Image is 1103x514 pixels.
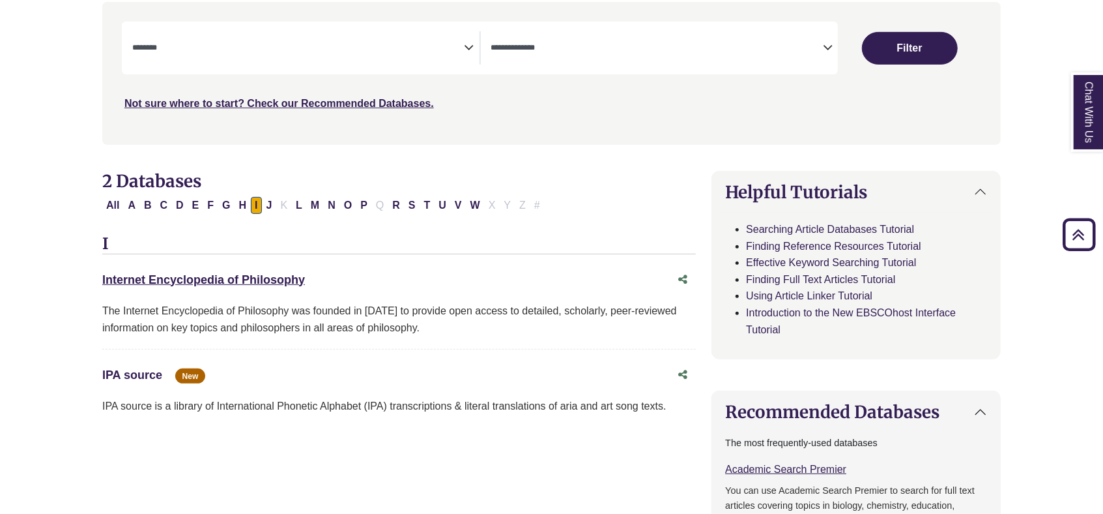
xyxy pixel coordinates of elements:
textarea: Search [132,44,465,54]
h3: I [102,235,696,254]
nav: Search filters [102,2,1001,144]
button: Filter Results S [405,197,420,214]
p: IPA source is a library of International Phonetic Alphabet (IPA) transcriptions & literal transla... [102,398,696,431]
button: Filter Results R [388,197,404,214]
a: Internet Encyclopedia of Philosophy [102,273,305,286]
button: Submit for Search Results [862,32,958,65]
span: New [175,369,205,384]
button: Filter Results M [307,197,323,214]
div: The Internet Encyclopedia of Philosophy was founded in [DATE] to provide open access to detailed,... [102,303,696,336]
a: Finding Reference Resources Tutorial [746,241,921,252]
div: Alpha-list to filter by first letter of database name [102,199,545,210]
button: Filter Results C [156,197,172,214]
textarea: Search [491,44,824,54]
a: Finding Full Text Articles Tutorial [746,274,895,285]
button: All [102,197,123,214]
button: Filter Results T [420,197,435,214]
button: Filter Results W [466,197,484,214]
button: Filter Results G [218,197,234,214]
button: Filter Results P [356,197,371,214]
button: Filter Results E [188,197,203,214]
a: Searching Article Databases Tutorial [746,224,914,235]
button: Filter Results V [451,197,466,214]
button: Filter Results B [140,197,156,214]
button: Filter Results N [324,197,339,214]
a: Introduction to the New EBSCOhost Interface Tutorial [746,307,956,335]
span: 2 Databases [102,170,201,192]
button: Filter Results U [435,197,450,214]
a: Not sure where to start? Check our Recommended Databases. [124,98,434,109]
a: Using Article Linker Tutorial [746,290,872,301]
a: Effective Keyword Searching Tutorial [746,257,916,268]
button: Share this database [670,363,696,387]
button: Recommended Databases [712,391,1000,432]
a: IPA source [102,369,162,382]
button: Filter Results J [263,197,276,214]
button: Filter Results O [340,197,356,214]
button: Filter Results H [235,197,251,214]
button: Share this database [670,267,696,292]
button: Filter Results D [172,197,188,214]
button: Filter Results A [124,197,139,214]
p: The most frequently-used databases [725,436,987,451]
a: Academic Search Premier [725,464,846,475]
a: Back to Top [1058,226,1100,243]
button: Filter Results F [203,197,218,214]
button: Filter Results L [292,197,306,214]
button: Filter Results I [251,197,261,214]
button: Helpful Tutorials [712,172,1000,213]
